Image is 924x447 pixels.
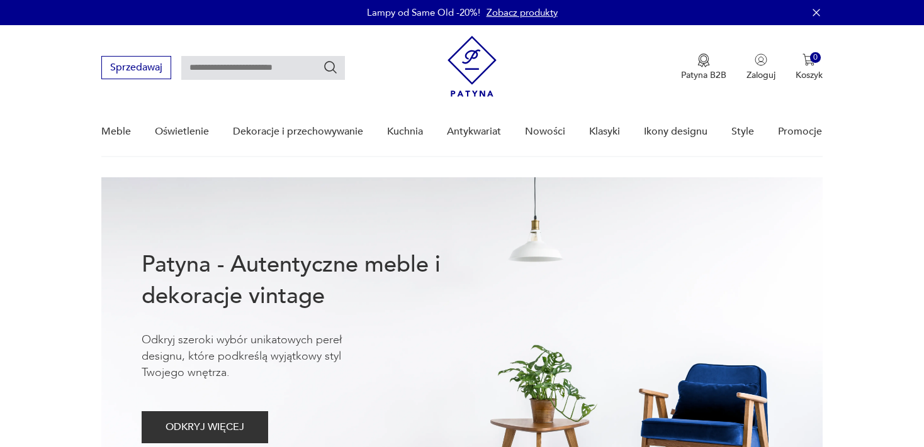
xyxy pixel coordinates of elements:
[796,69,823,81] p: Koszyk
[747,53,775,81] button: Zaloguj
[755,53,767,66] img: Ikonka użytkownika
[323,60,338,75] button: Szukaj
[142,332,381,381] p: Odkryj szeroki wybór unikatowych pereł designu, które podkreślą wyjątkowy styl Twojego wnętrza.
[101,64,171,73] a: Sprzedawaj
[387,108,423,156] a: Kuchnia
[747,69,775,81] p: Zaloguj
[101,108,131,156] a: Meble
[796,53,823,81] button: 0Koszyk
[681,53,726,81] button: Patyna B2B
[367,6,480,19] p: Lampy od Same Old -20%!
[803,53,815,66] img: Ikona koszyka
[142,424,268,433] a: ODKRYJ WIĘCEJ
[155,108,209,156] a: Oświetlenie
[487,6,558,19] a: Zobacz produkty
[142,249,482,312] h1: Patyna - Autentyczne meble i dekoracje vintage
[644,108,707,156] a: Ikony designu
[448,36,497,97] img: Patyna - sklep z meblami i dekoracjami vintage
[810,52,821,63] div: 0
[589,108,620,156] a: Klasyki
[525,108,565,156] a: Nowości
[681,53,726,81] a: Ikona medaluPatyna B2B
[778,108,822,156] a: Promocje
[101,56,171,79] button: Sprzedawaj
[681,69,726,81] p: Patyna B2B
[233,108,363,156] a: Dekoracje i przechowywanie
[731,108,754,156] a: Style
[447,108,501,156] a: Antykwariat
[142,411,268,443] button: ODKRYJ WIĘCEJ
[697,53,710,67] img: Ikona medalu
